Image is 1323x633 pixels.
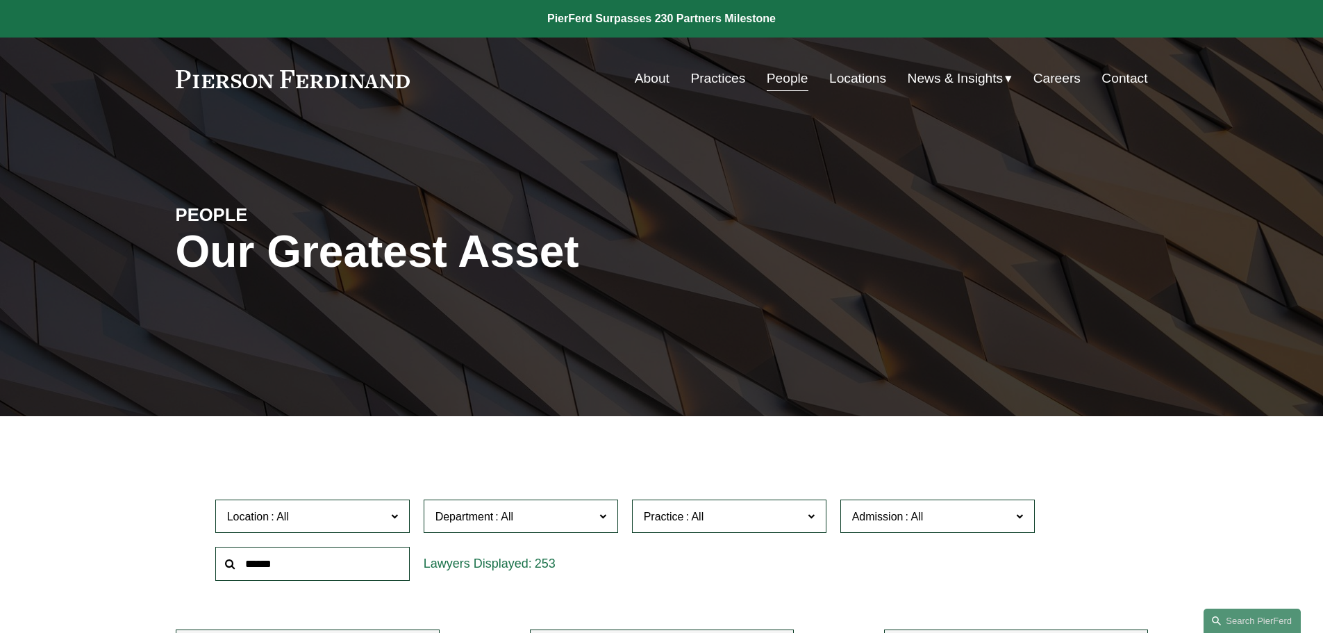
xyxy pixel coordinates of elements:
span: Location [227,511,269,523]
span: Practice [644,511,684,523]
a: Contact [1101,65,1147,92]
span: Admission [852,511,904,523]
a: People [767,65,808,92]
span: News & Insights [908,67,1004,91]
a: Search this site [1204,609,1301,633]
h4: PEOPLE [176,204,419,226]
a: Locations [829,65,886,92]
h1: Our Greatest Asset [176,227,824,277]
span: Department [435,511,494,523]
a: Practices [690,65,745,92]
span: 253 [535,557,556,570]
a: About [635,65,669,92]
a: Careers [1033,65,1081,92]
a: folder dropdown [908,65,1013,92]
